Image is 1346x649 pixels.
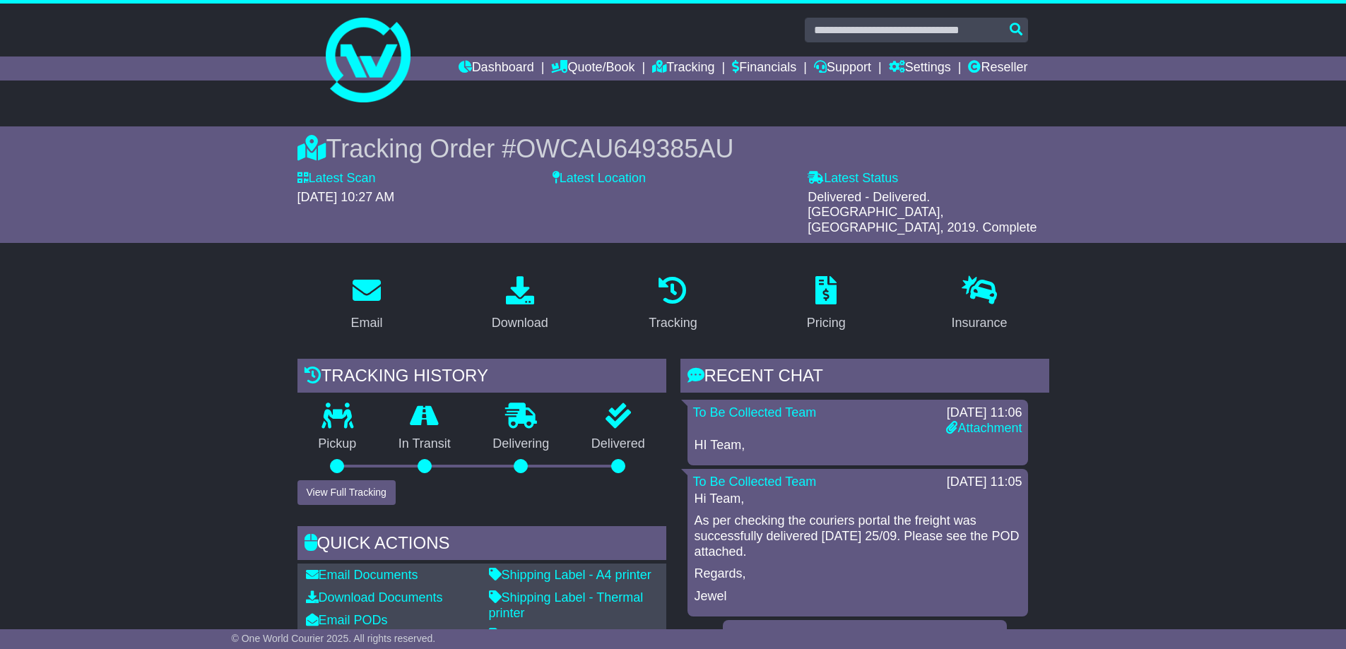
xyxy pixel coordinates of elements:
[306,568,418,582] a: Email Documents
[489,568,651,582] a: Shipping Label - A4 printer
[732,56,796,81] a: Financials
[814,56,871,81] a: Support
[695,566,1021,582] p: Regards,
[943,271,1017,338] a: Insurance
[306,613,388,627] a: Email PODs
[808,190,1037,234] span: Delivered - Delivered. [GEOGRAPHIC_DATA], [GEOGRAPHIC_DATA], 2019. Complete
[297,359,666,397] div: Tracking history
[350,314,382,333] div: Email
[297,526,666,564] div: Quick Actions
[693,405,817,419] a: To Be Collected Team
[297,190,395,204] span: [DATE] 10:27 AM
[306,590,443,605] a: Download Documents
[516,134,733,163] span: OWCAU649385AU
[695,589,1021,605] p: Jewel
[807,314,846,333] div: Pricing
[297,480,396,505] button: View Full Tracking
[952,314,1008,333] div: Insurance
[695,492,1021,507] p: Hi Team,
[232,633,436,644] span: © One World Courier 2025. All rights reserved.
[808,171,898,186] label: Latest Status
[639,271,706,338] a: Tracking
[489,628,604,642] a: Consignment Note
[695,513,1021,559] p: As per checking the couriers portal the freight was successfully delivered [DATE] 25/09. Please s...
[551,56,634,81] a: Quote/Book
[297,436,378,452] p: Pickup
[968,56,1027,81] a: Reseller
[798,271,855,338] a: Pricing
[492,314,548,333] div: Download
[489,590,644,620] a: Shipping Label - Thermal printer
[341,271,391,338] a: Email
[483,271,557,338] a: Download
[946,421,1022,435] a: Attachment
[649,314,697,333] div: Tracking
[946,405,1022,421] div: [DATE] 11:06
[472,436,571,452] p: Delivering
[947,475,1022,490] div: [DATE] 11:05
[297,171,376,186] label: Latest Scan
[459,56,534,81] a: Dashboard
[652,56,714,81] a: Tracking
[297,133,1049,164] div: Tracking Order #
[570,436,666,452] p: Delivered
[693,475,817,489] a: To Be Collected Team
[680,359,1049,397] div: RECENT CHAT
[889,56,951,81] a: Settings
[553,171,646,186] label: Latest Location
[695,438,1021,453] p: HI Team,
[377,436,472,452] p: In Transit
